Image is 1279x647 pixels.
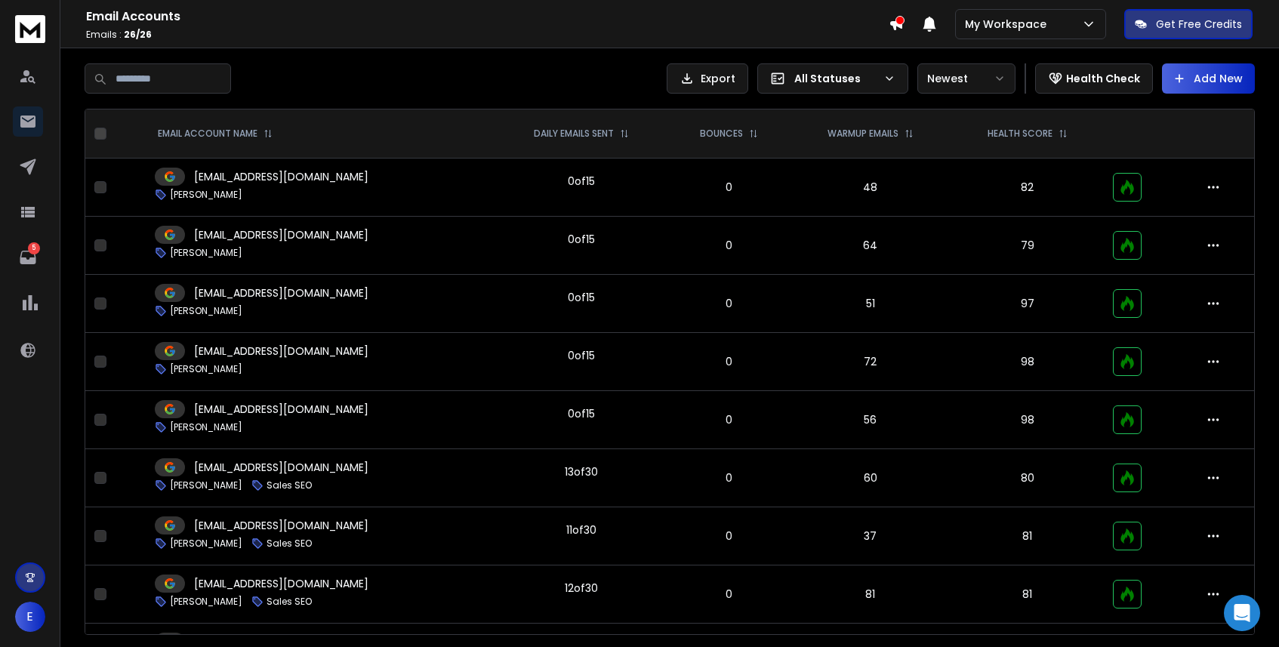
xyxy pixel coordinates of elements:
[194,576,368,591] p: [EMAIL_ADDRESS][DOMAIN_NAME]
[827,128,898,140] p: WARMUP EMAILS
[951,333,1104,391] td: 98
[988,128,1052,140] p: HEALTH SCORE
[86,29,889,41] p: Emails :
[194,285,368,300] p: [EMAIL_ADDRESS][DOMAIN_NAME]
[568,406,595,421] div: 0 of 15
[678,354,781,369] p: 0
[678,238,781,253] p: 0
[678,587,781,602] p: 0
[951,275,1104,333] td: 97
[194,402,368,417] p: [EMAIL_ADDRESS][DOMAIN_NAME]
[534,128,614,140] p: DAILY EMAILS SENT
[1066,71,1140,86] p: Health Check
[565,464,598,479] div: 13 of 30
[951,449,1104,507] td: 80
[170,247,242,259] p: [PERSON_NAME]
[194,518,368,533] p: [EMAIL_ADDRESS][DOMAIN_NAME]
[1162,63,1255,94] button: Add New
[790,565,951,624] td: 81
[951,159,1104,217] td: 82
[678,528,781,544] p: 0
[951,391,1104,449] td: 98
[790,217,951,275] td: 64
[678,296,781,311] p: 0
[678,180,781,195] p: 0
[194,460,368,475] p: [EMAIL_ADDRESS][DOMAIN_NAME]
[917,63,1015,94] button: Newest
[170,363,242,375] p: [PERSON_NAME]
[170,305,242,317] p: [PERSON_NAME]
[170,479,242,491] p: [PERSON_NAME]
[1156,17,1242,32] p: Get Free Credits
[568,348,595,363] div: 0 of 15
[790,333,951,391] td: 72
[951,507,1104,565] td: 81
[678,470,781,485] p: 0
[794,71,877,86] p: All Statuses
[667,63,748,94] button: Export
[951,565,1104,624] td: 81
[28,242,40,254] p: 5
[790,275,951,333] td: 51
[194,344,368,359] p: [EMAIL_ADDRESS][DOMAIN_NAME]
[124,28,152,41] span: 26 / 26
[170,421,242,433] p: [PERSON_NAME]
[13,242,43,273] a: 5
[965,17,1052,32] p: My Workspace
[194,169,368,184] p: [EMAIL_ADDRESS][DOMAIN_NAME]
[951,217,1104,275] td: 79
[1035,63,1153,94] button: Health Check
[267,479,312,491] p: Sales SEO
[566,522,596,538] div: 11 of 30
[700,128,743,140] p: BOUNCES
[267,596,312,608] p: Sales SEO
[194,227,368,242] p: [EMAIL_ADDRESS][DOMAIN_NAME]
[1224,595,1260,631] div: Open Intercom Messenger
[15,602,45,632] button: E
[568,232,595,247] div: 0 of 15
[790,507,951,565] td: 37
[170,596,242,608] p: [PERSON_NAME]
[158,128,273,140] div: EMAIL ACCOUNT NAME
[568,290,595,305] div: 0 of 15
[86,8,889,26] h1: Email Accounts
[678,412,781,427] p: 0
[1124,9,1253,39] button: Get Free Credits
[790,159,951,217] td: 48
[790,449,951,507] td: 60
[170,538,242,550] p: [PERSON_NAME]
[565,581,598,596] div: 12 of 30
[267,538,312,550] p: Sales SEO
[790,391,951,449] td: 56
[15,15,45,43] img: logo
[170,189,242,201] p: [PERSON_NAME]
[568,174,595,189] div: 0 of 15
